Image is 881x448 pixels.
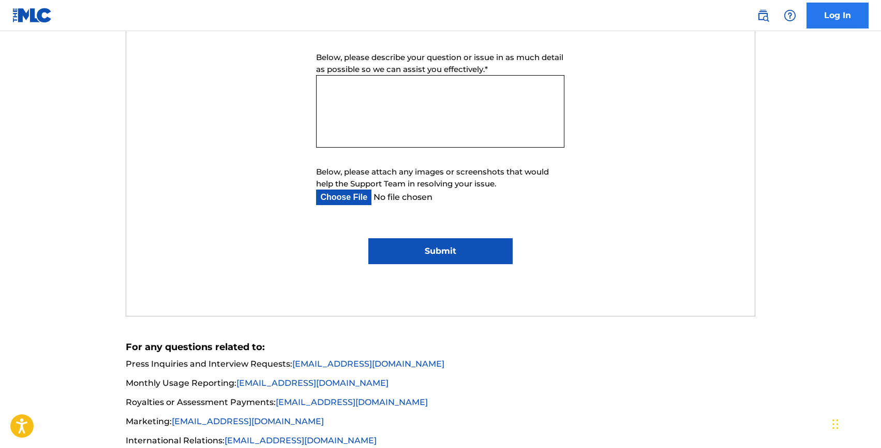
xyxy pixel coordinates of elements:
[292,359,444,369] a: [EMAIL_ADDRESS][DOMAIN_NAME]
[126,415,755,434] li: Marketing:
[276,397,428,407] a: [EMAIL_ADDRESS][DOMAIN_NAME]
[807,3,869,28] a: Log In
[236,378,389,388] a: [EMAIL_ADDRESS][DOMAIN_NAME]
[753,5,773,26] a: Public Search
[780,5,800,26] div: Help
[126,396,755,415] li: Royalties or Assessment Payments:
[126,341,755,353] h5: For any questions related to:
[784,9,796,22] img: help
[368,238,513,264] input: Submit
[757,9,769,22] img: search
[829,398,881,448] iframe: Chat Widget
[126,358,755,377] li: Press Inquiries and Interview Requests:
[316,167,549,189] span: Below, please attach any images or screenshots that would help the Support Team in resolving your...
[316,52,563,74] span: Below, please describe your question or issue in as much detail as possible so we can assist you ...
[225,436,377,445] a: [EMAIL_ADDRESS][DOMAIN_NAME]
[832,409,839,440] div: Drag
[172,416,324,426] a: [EMAIL_ADDRESS][DOMAIN_NAME]
[12,8,52,23] img: MLC Logo
[126,377,755,396] li: Monthly Usage Reporting:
